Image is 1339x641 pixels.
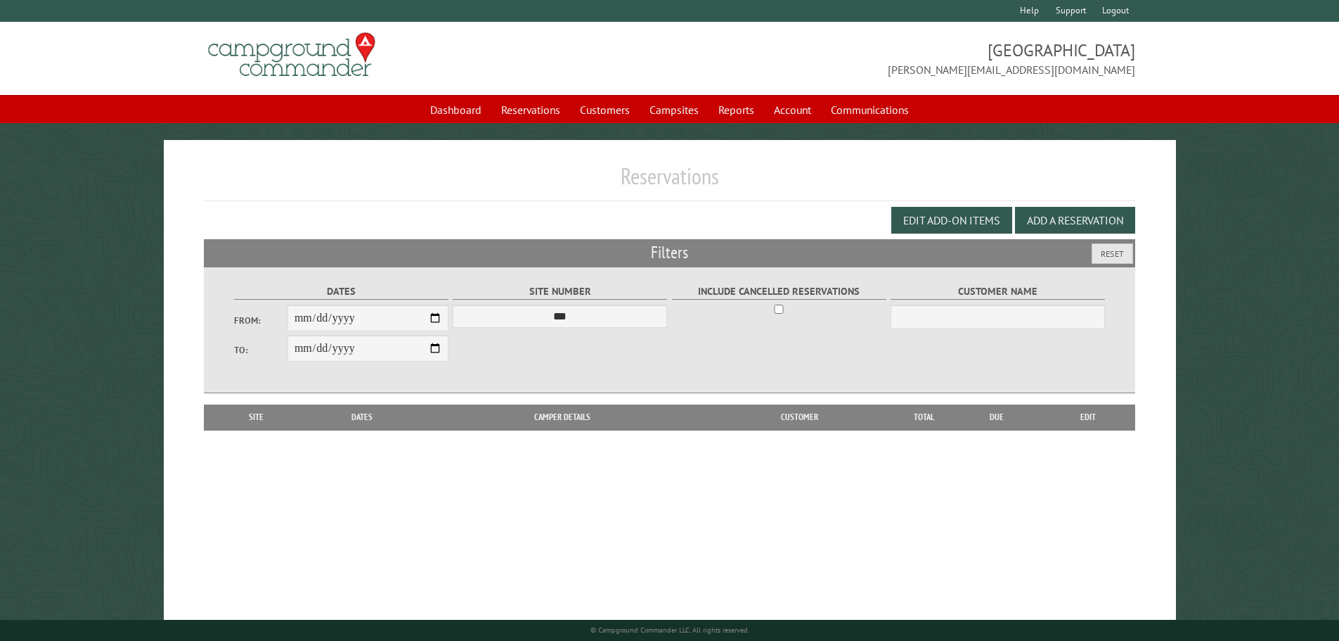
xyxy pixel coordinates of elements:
a: Campsites [641,96,707,123]
th: Camper Details [422,405,702,430]
label: Dates [234,284,448,300]
button: Reset [1092,243,1133,264]
label: To: [234,343,287,357]
button: Add a Reservation [1015,207,1135,234]
span: [GEOGRAPHIC_DATA] [PERSON_NAME][EMAIL_ADDRESS][DOMAIN_NAME] [670,39,1136,78]
th: Due [952,405,1041,430]
label: Include Cancelled Reservations [672,284,886,300]
a: Communications [822,96,917,123]
h1: Reservations [204,163,1136,201]
a: Reservations [493,96,569,123]
a: Dashboard [422,96,490,123]
th: Total [896,405,952,430]
a: Reports [710,96,763,123]
label: Customer Name [891,284,1105,300]
label: From: [234,314,287,327]
small: © Campground Commander LLC. All rights reserved. [590,626,749,635]
label: Site Number [453,284,667,300]
button: Edit Add-on Items [891,207,1012,234]
img: Campground Commander [204,27,380,82]
h2: Filters [204,239,1136,266]
th: Dates [302,405,422,430]
th: Site [211,405,302,430]
a: Customers [571,96,638,123]
th: Edit [1041,405,1136,430]
a: Account [765,96,820,123]
th: Customer [702,405,896,430]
